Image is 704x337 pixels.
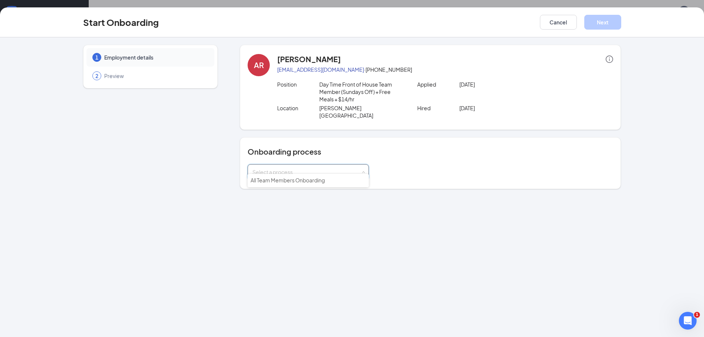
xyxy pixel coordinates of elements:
[104,72,207,80] span: Preview
[251,177,325,183] span: All Team Members Onboarding
[104,54,207,61] span: Employment details
[95,72,98,80] span: 2
[95,54,98,61] span: 1
[584,15,621,30] button: Next
[277,66,613,73] p: · [PHONE_NUMBER]
[277,81,319,88] p: Position
[277,104,319,112] p: Location
[277,66,364,73] a: [EMAIL_ADDRESS][DOMAIN_NAME]
[277,54,341,64] h4: [PERSON_NAME]
[694,312,700,318] span: 1
[459,104,543,112] p: [DATE]
[417,81,459,88] p: Applied
[679,312,697,330] iframe: Intercom live chat
[248,146,613,157] h4: Onboarding process
[319,104,403,119] p: [PERSON_NAME][GEOGRAPHIC_DATA]
[606,55,613,63] span: info-circle
[83,16,159,28] h3: Start Onboarding
[459,81,543,88] p: [DATE]
[417,104,459,112] p: Hired
[254,60,264,70] div: AR
[540,15,577,30] button: Cancel
[319,81,403,103] p: Day Time Front of House Team Member (Sundays Off) + Free Meals + $14/hr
